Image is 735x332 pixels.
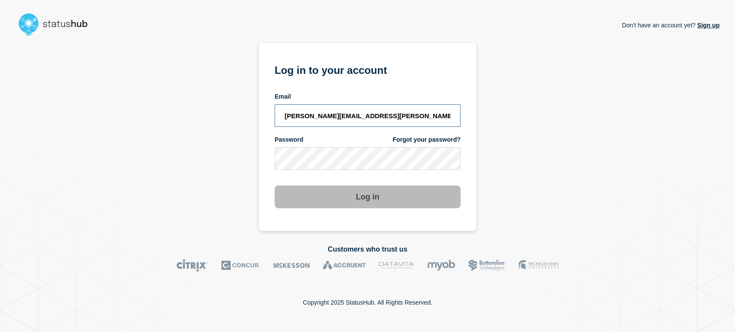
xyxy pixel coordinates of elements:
button: Log in [275,186,460,208]
span: Email [275,93,291,101]
h2: Customers who trust us [16,246,719,253]
img: Citrix logo [176,259,208,272]
input: email input [275,104,460,127]
img: MSU logo [518,259,559,272]
h1: Log in to your account [275,61,460,77]
img: Bottomline logo [468,259,505,272]
p: Don't have an account yet? [622,15,719,36]
img: StatusHub logo [16,10,98,38]
img: myob logo [427,259,455,272]
img: Concur logo [221,259,260,272]
img: McKesson logo [273,259,310,272]
a: Sign up [695,22,719,29]
span: Password [275,136,303,144]
input: password input [275,147,460,170]
p: Copyright 2025 StatusHub. All Rights Reserved. [303,299,432,306]
img: DataVita logo [379,259,414,272]
img: Accruent logo [323,259,366,272]
a: Forgot your password? [393,136,460,144]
